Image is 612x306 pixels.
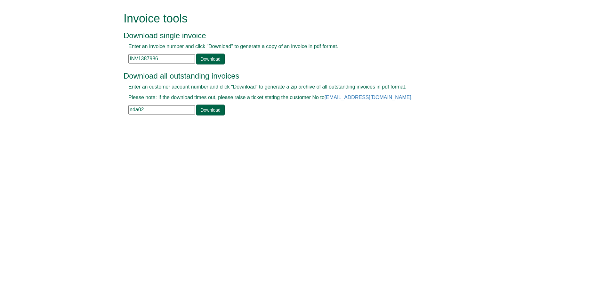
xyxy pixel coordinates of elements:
h1: Invoice tools [124,12,474,25]
p: Please note: If the download times out, please raise a ticket stating the customer No to . [128,94,469,101]
input: e.g. INV1234 [128,54,195,64]
p: Enter an invoice number and click "Download" to generate a copy of an invoice in pdf format. [128,43,469,50]
a: Download [196,105,224,115]
p: Enter an customer account number and click "Download" to generate a zip archive of all outstandin... [128,83,469,91]
input: e.g. BLA02 [128,105,195,115]
a: Download [196,54,224,64]
h3: Download all outstanding invoices [124,72,474,80]
a: [EMAIL_ADDRESS][DOMAIN_NAME] [325,95,411,100]
h3: Download single invoice [124,31,474,40]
